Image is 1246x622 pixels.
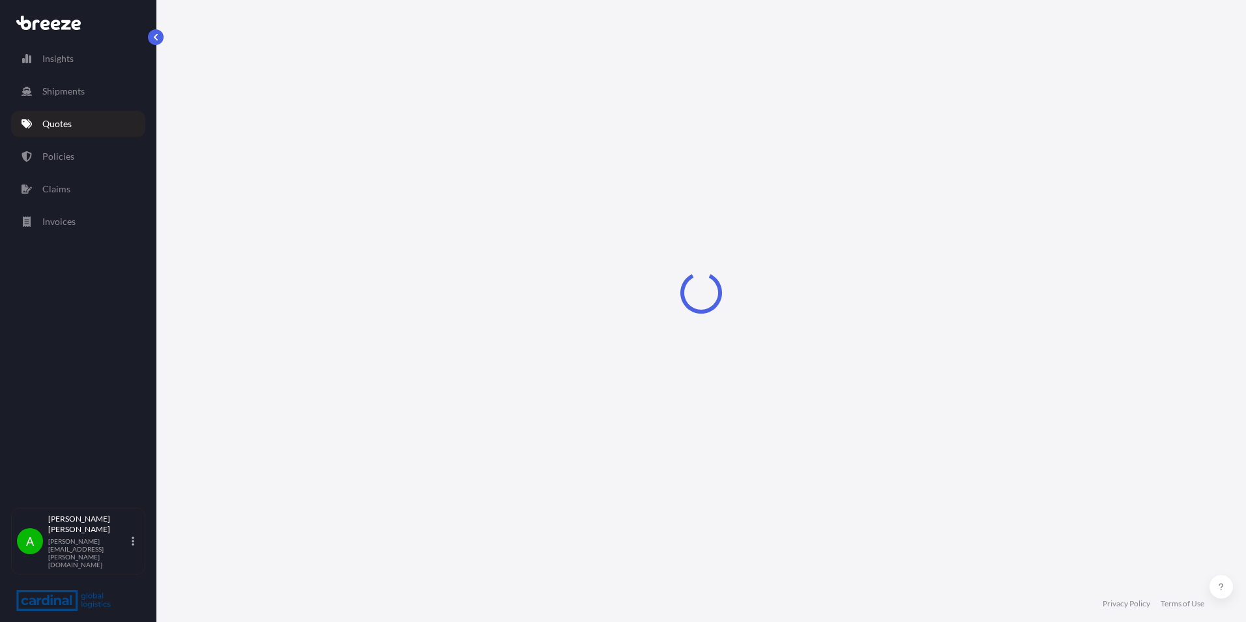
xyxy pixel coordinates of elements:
a: Quotes [11,111,145,137]
p: Claims [42,183,70,196]
a: Policies [11,143,145,170]
p: Invoices [42,215,76,228]
p: [PERSON_NAME] [PERSON_NAME] [48,514,129,535]
p: [PERSON_NAME][EMAIL_ADDRESS][PERSON_NAME][DOMAIN_NAME] [48,537,129,569]
p: Policies [42,150,74,163]
a: Claims [11,176,145,202]
a: Privacy Policy [1103,599,1150,609]
a: Insights [11,46,145,72]
a: Terms of Use [1161,599,1204,609]
p: Quotes [42,117,72,130]
p: Shipments [42,85,85,98]
span: A [26,535,34,548]
img: organization-logo [16,590,111,611]
p: Insights [42,52,74,65]
a: Shipments [11,78,145,104]
a: Invoices [11,209,145,235]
